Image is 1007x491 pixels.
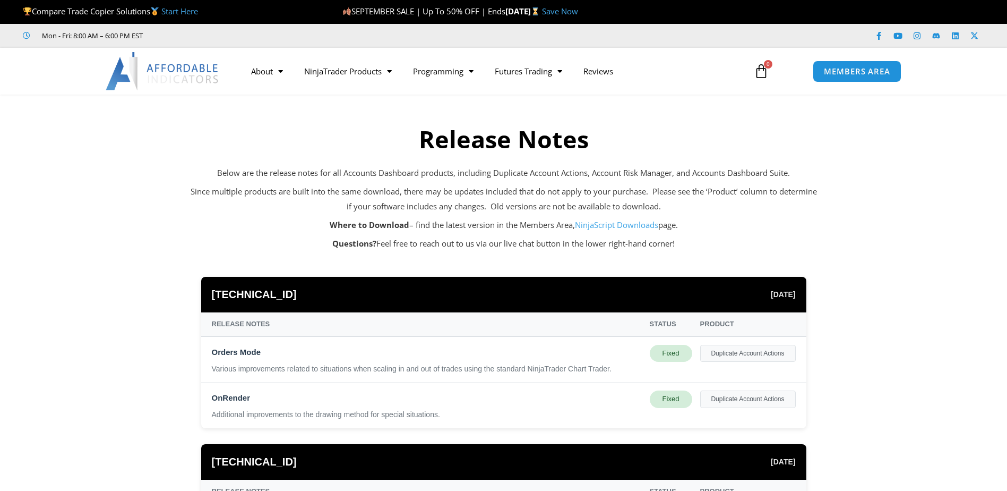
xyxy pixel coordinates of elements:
[240,59,294,83] a: About
[330,219,409,230] strong: Where to Download
[191,236,817,251] p: Feel free to reach out to us via our live chat button in the lower right-hand corner!
[212,345,642,360] div: Orders Mode
[191,124,817,155] h2: Release Notes
[161,6,198,16] a: Start Here
[191,218,817,233] p: – find the latest version in the Members Area, page.
[484,59,573,83] a: Futures Trading
[332,238,376,249] strong: Questions?
[191,184,817,214] p: Since multiple products are built into the same download, there may be updates included that do n...
[505,6,542,16] strong: [DATE]
[650,391,692,408] div: Fixed
[23,7,31,15] img: 🏆
[771,287,795,301] span: [DATE]
[191,166,817,181] p: Below are the release notes for all Accounts Dashboard products, including Duplicate Account Acti...
[39,29,143,42] span: Mon - Fri: 8:00 AM – 6:00 PM EST
[650,318,692,331] div: Status
[212,391,642,405] div: OnRender
[23,6,198,16] span: Compare Trade Copier Solutions
[106,52,220,90] img: LogoAI | Affordable Indicators – NinjaTrader
[650,345,692,362] div: Fixed
[212,318,642,331] div: Release Notes
[700,318,796,331] div: Product
[700,345,796,362] div: Duplicate Account Actions
[212,410,642,420] div: Additional improvements to the drawing method for special situations.
[542,6,578,16] a: Save Now
[813,61,901,82] a: MEMBERS AREA
[294,59,402,83] a: NinjaTrader Products
[240,59,742,83] nav: Menu
[158,30,317,41] iframe: Customer reviews powered by Trustpilot
[343,7,351,15] img: 🍂
[531,7,539,15] img: ⌛
[212,452,297,472] span: [TECHNICAL_ID]
[573,59,624,83] a: Reviews
[402,59,484,83] a: Programming
[575,219,658,230] a: NinjaScript Downloads
[738,56,785,87] a: 0
[764,60,772,69] span: 0
[212,364,642,375] div: Various improvements related to situations when scaling in and out of trades using the standard N...
[212,285,297,304] span: [TECHNICAL_ID]
[824,67,890,75] span: MEMBERS AREA
[151,7,159,15] img: 🥇
[700,391,796,408] div: Duplicate Account Actions
[342,6,505,16] span: SEPTEMBER SALE | Up To 50% OFF | Ends
[771,455,795,469] span: [DATE]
